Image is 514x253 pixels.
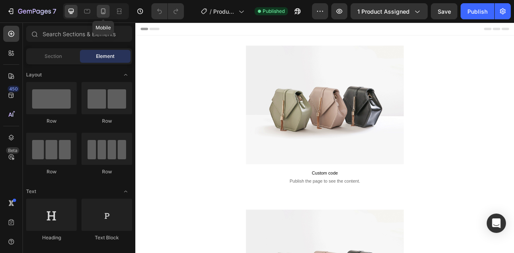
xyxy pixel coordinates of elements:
span: Published [263,8,285,15]
div: Row [26,117,77,125]
span: Layout [26,71,42,78]
div: Row [82,168,132,175]
div: Row [26,168,77,175]
button: 1 product assigned [351,3,428,19]
button: Save [431,3,457,19]
span: Toggle open [119,68,132,81]
span: Save [438,8,451,15]
iframe: Design area [135,23,514,253]
button: Publish [461,3,494,19]
div: Row [82,117,132,125]
div: Text Block [82,234,132,241]
div: Publish [467,7,487,16]
div: Beta [6,147,19,154]
span: Text [26,188,36,195]
span: 1 product assigned [357,7,410,16]
div: 450 [8,86,19,92]
div: Heading [26,234,77,241]
input: Search Sections & Elements [26,26,132,42]
div: Undo/Redo [151,3,184,19]
span: Product Page - [DATE] 16:07:57 [213,7,235,16]
div: Open Intercom Messenger [487,214,506,233]
span: Toggle open [119,185,132,198]
button: 7 [3,3,60,19]
img: image_demo.jpg [141,29,341,180]
span: Section [45,53,62,60]
span: / [210,7,212,16]
span: Element [96,53,114,60]
p: 7 [53,6,56,16]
